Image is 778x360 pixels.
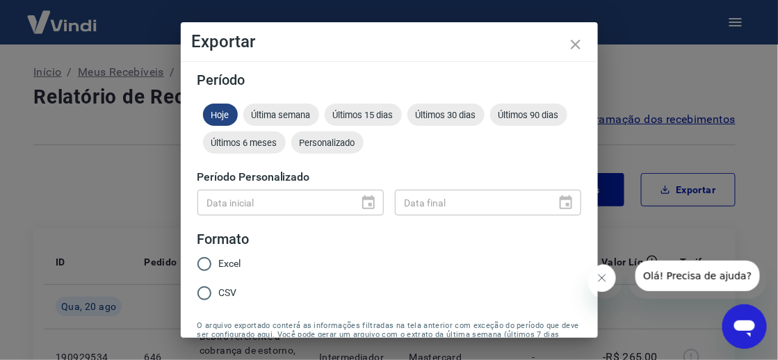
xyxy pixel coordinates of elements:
[722,304,767,349] iframe: Botão para abrir a janela de mensagens
[588,264,623,299] iframe: Fechar mensagem
[490,104,567,126] div: Últimos 90 dias
[197,229,250,249] legend: Formato
[325,110,402,120] span: Últimos 15 dias
[203,131,286,154] div: Últimos 6 meses
[490,110,567,120] span: Últimos 90 dias
[407,104,485,126] div: Últimos 30 dias
[407,110,485,120] span: Últimos 30 dias
[629,261,767,299] iframe: Mensagem da empresa
[203,138,286,148] span: Últimos 6 meses
[291,138,364,148] span: Personalizado
[203,110,238,120] span: Hoje
[291,131,364,154] div: Personalizado
[243,110,319,120] span: Última semana
[197,321,581,348] span: O arquivo exportado conterá as informações filtradas na tela anterior com exceção do período que ...
[219,286,237,300] span: CSV
[192,33,587,50] h4: Exportar
[559,28,592,61] button: close
[197,190,349,215] input: DD/MM/YYYY
[325,104,402,126] div: Últimos 15 dias
[197,170,581,184] h5: Período Personalizado
[395,190,546,215] input: DD/MM/YYYY
[197,73,581,87] h5: Período
[243,104,319,126] div: Última semana
[203,104,238,126] div: Hoje
[219,256,241,271] span: Excel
